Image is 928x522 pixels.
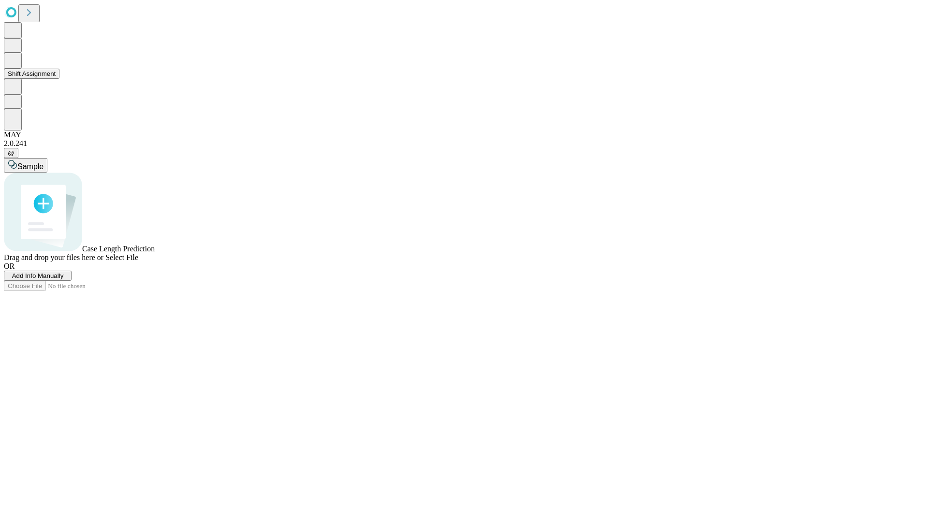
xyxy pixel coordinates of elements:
[4,130,924,139] div: MAY
[82,245,155,253] span: Case Length Prediction
[105,253,138,261] span: Select File
[4,69,59,79] button: Shift Assignment
[4,253,103,261] span: Drag and drop your files here or
[17,162,43,171] span: Sample
[4,271,72,281] button: Add Info Manually
[12,272,64,279] span: Add Info Manually
[4,139,924,148] div: 2.0.241
[4,262,14,270] span: OR
[4,158,47,173] button: Sample
[4,148,18,158] button: @
[8,149,14,157] span: @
